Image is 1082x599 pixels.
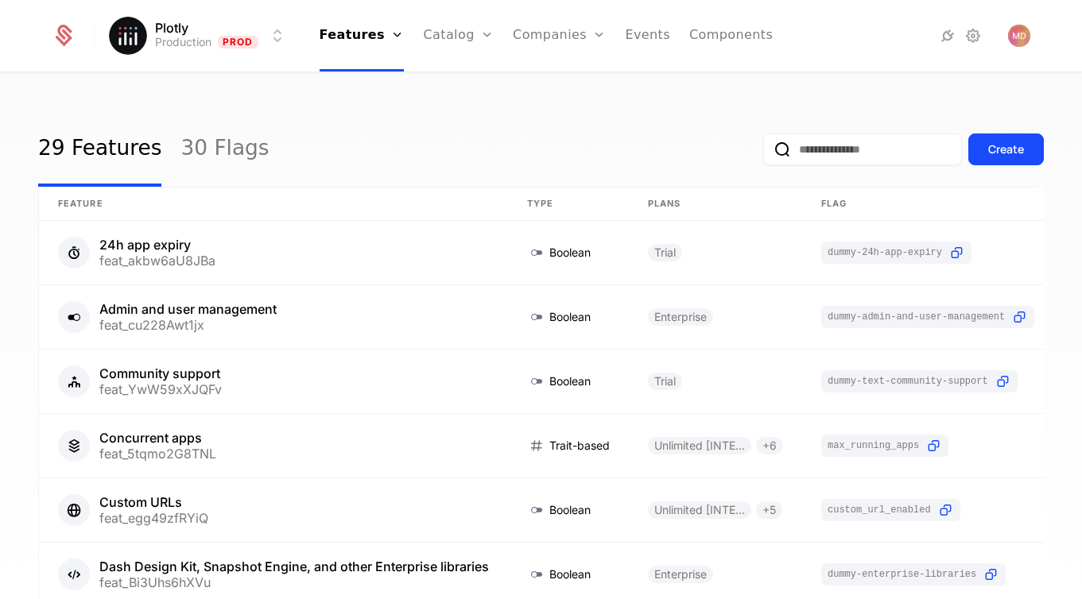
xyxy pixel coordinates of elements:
[802,187,1065,221] th: Flag
[964,26,983,45] a: Settings
[180,112,269,187] a: 30 Flags
[114,18,287,53] button: Select environment
[218,36,258,48] span: Prod
[38,112,161,187] a: 29 Features
[508,187,629,221] th: Type
[629,187,802,221] th: Plans
[988,141,1024,157] div: Create
[109,17,147,55] img: Plotly
[1008,25,1030,47] button: Open user button
[938,26,957,45] a: Integrations
[155,34,211,50] div: Production
[968,133,1044,165] button: Create
[155,21,188,34] span: Plotly
[39,187,508,221] th: Feature
[1008,25,1030,47] img: Megan Dyer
